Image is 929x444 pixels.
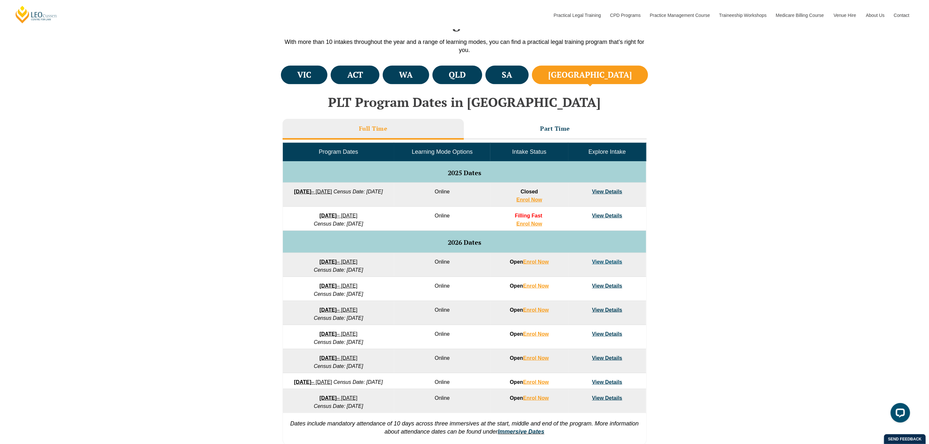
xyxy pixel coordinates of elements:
span: Intake Status [512,149,546,155]
a: [DATE]– [DATE] [320,259,358,265]
em: Census Date: [DATE] [314,315,363,321]
a: [DATE]– [DATE] [320,283,358,289]
span: 2025 Dates [448,168,481,177]
a: Medicare Billing Course [771,1,829,29]
strong: Open [510,355,549,361]
a: Enrol Now [523,395,549,401]
a: Traineeship Workshops [714,1,771,29]
a: [DATE]– [DATE] [294,379,332,385]
strong: Open [510,395,549,401]
strong: Open [510,283,549,289]
strong: [DATE] [320,331,337,337]
a: View Details [592,307,622,313]
em: Census Date: [DATE] [314,221,363,227]
a: View Details [592,213,622,218]
td: Online [394,325,490,349]
a: Enrol Now [523,355,549,361]
a: About Us [861,1,889,29]
a: Enrol Now [523,307,549,313]
h2: PLT Program Dates [279,15,650,32]
a: [DATE]– [DATE] [320,213,358,218]
h4: VIC [297,70,311,80]
a: View Details [592,331,622,337]
td: Online [394,389,490,413]
strong: Open [510,307,549,313]
a: View Details [592,283,622,289]
strong: [DATE] [294,189,311,194]
td: Online [394,301,490,325]
em: Census Date: [DATE] [314,267,363,273]
em: Census Date: [DATE] [314,403,363,409]
a: Enrol Now [523,331,549,337]
h3: Full Time [359,125,388,132]
strong: [DATE] [320,355,337,361]
a: Venue Hire [829,1,861,29]
em: Census Date: [DATE] [314,291,363,297]
em: Census Date: [DATE] [334,379,383,385]
a: View Details [592,379,622,385]
strong: [DATE] [294,379,311,385]
span: Learning Mode Options [412,149,473,155]
a: Enrol Now [516,221,542,227]
strong: [DATE] [320,213,337,218]
a: [DATE]– [DATE] [320,331,358,337]
a: Enrol Now [523,283,549,289]
td: Online [394,349,490,373]
h4: SA [502,70,512,80]
a: CPD Programs [605,1,645,29]
em: Census Date: [DATE] [314,339,363,345]
a: [PERSON_NAME] Centre for Law [15,5,58,24]
a: Contact [889,1,914,29]
a: [DATE]– [DATE] [294,189,332,194]
a: View Details [592,259,622,265]
em: Census Date: [DATE] [334,189,383,194]
a: Practice Management Course [645,1,714,29]
a: [DATE]– [DATE] [320,355,358,361]
a: Enrol Now [523,379,549,385]
em: Census Date: [DATE] [314,363,363,369]
span: Explore Intake [589,149,626,155]
strong: Open [510,259,549,265]
span: Closed [521,189,538,194]
strong: [DATE] [320,395,337,401]
a: Immersive Dates [498,428,544,435]
strong: [DATE] [320,307,337,313]
a: View Details [592,189,622,194]
a: Enrol Now [523,259,549,265]
a: View Details [592,395,622,401]
a: Enrol Now [516,197,542,202]
td: Online [394,207,490,231]
strong: [DATE] [320,283,337,289]
em: Dates include mandatory attendance of 10 days across three immersives at the start, middle and en... [290,420,639,435]
td: Online [394,373,490,389]
h2: PLT Program Dates in [GEOGRAPHIC_DATA] [279,95,650,109]
h3: Part Time [540,125,570,132]
strong: [DATE] [320,259,337,265]
td: Online [394,277,490,301]
a: View Details [592,355,622,361]
h4: ACT [347,70,363,80]
td: Online [394,253,490,277]
h4: QLD [449,70,466,80]
span: Filling Fast [515,213,542,218]
strong: Open [510,379,549,385]
td: Online [394,183,490,207]
iframe: LiveChat chat widget [885,400,913,428]
a: [DATE]– [DATE] [320,395,358,401]
h4: [GEOGRAPHIC_DATA] [548,70,632,80]
span: 2026 Dates [448,238,481,247]
span: Program Dates [319,149,358,155]
h4: WA [399,70,413,80]
p: With more than 10 intakes throughout the year and a range of learning modes, you can find a pract... [279,38,650,54]
a: Practical Legal Training [549,1,605,29]
strong: Open [510,331,549,337]
a: [DATE]– [DATE] [320,307,358,313]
